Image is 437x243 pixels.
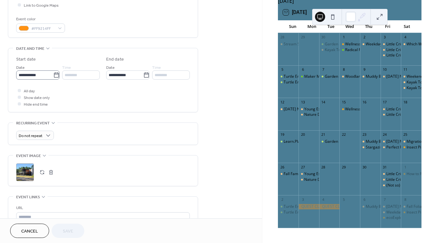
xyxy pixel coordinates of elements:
button: 17[DATE] [281,8,309,17]
div: 1 [403,165,408,169]
span: Event image [16,153,41,159]
div: 20 [300,132,305,137]
div: 26 [280,165,285,169]
span: Recurring event [16,120,50,127]
div: 12 [280,100,285,104]
div: Woodland Wanders: Water Wonders [345,74,409,79]
span: Time [62,64,71,71]
div: 24 [382,132,387,137]
div: 28 [280,35,285,40]
div: 5 [280,67,285,72]
div: Start date [16,56,36,63]
div: Radical Raccoons - Drop-In [339,47,360,53]
div: ; [16,163,34,181]
div: Maker Mondays - Drop-In [299,74,319,79]
div: 28 [321,165,326,169]
div: Garden Helpers [325,42,353,47]
div: [DATE] Morning Hike [386,74,423,79]
div: 2 [280,197,285,202]
div: Turtle Encounters - Drop-In [278,80,299,85]
div: Fri [378,20,397,33]
div: Little Critters Storytime [381,112,401,117]
div: Little Critters Storytime [381,42,401,47]
div: Little Critters Storytime [386,47,427,53]
div: Garden Helpers - volunteer opportunity [319,74,340,79]
div: Young Explorers: Nature at Night [304,107,362,112]
span: Hide end time [24,101,48,108]
div: Learn.Play.Explore - Drop-In [284,139,333,144]
div: [DATE] Nature Seekers: Fall Colors Hike [284,107,354,112]
div: Little Critters Storytime [381,171,401,177]
div: How to Relax in Nature [401,171,421,177]
div: Muddy Boots [360,204,381,209]
div: Little Critters Storytime [381,53,401,58]
div: Sat [397,20,416,33]
div: Migration Morning [401,139,421,144]
div: Nature Detectives: Bats and Spiders (Halloween Fun) [299,177,319,182]
div: Little Critters Storytime [386,107,427,112]
div: Muddy Boots [366,204,389,209]
div: Garden Helpers - volunteer opportunity [319,139,340,144]
div: Weekend Getaway: Hanging Rock State Park Hike [401,74,421,79]
div: [DATE] Morning Hike [386,139,423,144]
div: 16 [362,100,367,104]
div: Insect Pinning: Cicadas [401,145,421,150]
div: Kayak Tour on Mountain Island Lake [401,85,421,91]
div: 18 [403,100,408,104]
span: Event links [16,194,40,200]
span: Show date only [24,95,50,101]
div: Radical Raccoons - Drop-In [345,47,392,53]
div: Sun [283,20,302,33]
span: Do not repeat [19,132,42,140]
div: Garden Helpers - volunteer opportunity [325,139,394,144]
div: ecoExplore: Mammals [381,215,401,220]
div: Turtle Encounters - Drop-In [278,74,299,79]
div: Fall Family Fun Hike [278,171,299,177]
div: Mon [302,20,321,33]
div: URL [16,205,189,211]
div: Turtle Encounters - Drop-In [278,204,299,209]
span: Time [152,64,161,71]
div: 22 [341,132,346,137]
div: Young Explorers: Bats and Spiders (Halloween Fun) [299,171,319,177]
div: Little Critters Storytime [386,42,427,47]
div: 21 [321,132,326,137]
div: Little Critters Storytime [381,47,401,53]
div: Muddy Boots [366,139,389,144]
div: Turtle Encounters - Drop-In [284,74,331,79]
div: 1 [341,35,346,40]
div: 8 [341,67,346,72]
div: Thu [359,20,378,33]
div: Nature Detectives: Bats and Spiders ([DATE] Fun) [304,177,391,182]
div: Little Critters Storytime [381,177,401,182]
div: 29 [341,165,346,169]
div: Stream Search [284,42,310,47]
div: Turtle Encounters - Drop-In [278,210,299,215]
div: Fall Family Fun Hike [284,171,318,177]
div: Kayak Tour on Mountain Island Lake [401,80,421,85]
div: Muddy Boots [360,74,381,79]
div: Which Way? Map-reading for kids [401,42,421,47]
div: ecoExplore: Mammals [386,215,426,220]
div: 13 [300,100,305,104]
div: Perfect Pumpkin Craft & Story Time [381,145,401,150]
div: Friday Morning Hike [381,74,401,79]
div: Event color [16,16,64,23]
div: Sunday Nature Seekers: Fall Colors Hike [278,107,299,112]
div: Young Explorers: Nature at Night [299,107,319,112]
div: Kayak Tour on [GEOGRAPHIC_DATA] [325,47,389,53]
div: 11 [403,67,408,72]
div: Wed [340,20,359,33]
div: 31 [382,165,387,169]
span: Cancel [21,228,38,235]
div: Weekday Getaway: Pilot Mountain State Park [381,210,401,215]
div: 6 [300,67,305,72]
div: Friday Morning Hike [381,204,401,209]
div: 10 [382,67,387,72]
div: 27 [300,165,305,169]
div: [DATE] Morning Hike [386,204,423,209]
div: QUEST CLOSED [299,204,319,209]
div: 7 [321,67,326,72]
div: Wellness Wednesday Fitness Hike [339,42,360,47]
div: 30 [321,35,326,40]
